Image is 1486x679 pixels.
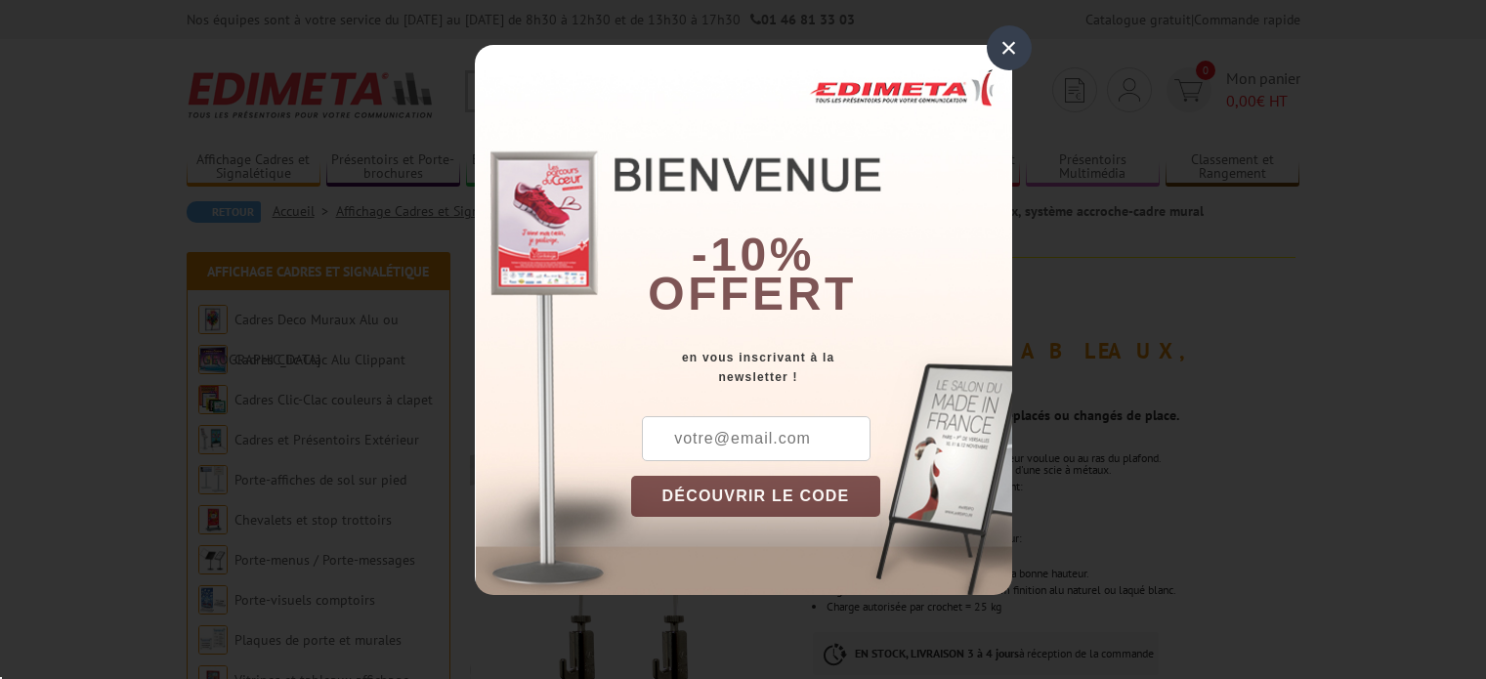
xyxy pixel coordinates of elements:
b: -10% [692,229,815,280]
font: offert [648,268,857,319]
button: DÉCOUVRIR LE CODE [631,476,881,517]
input: votre@email.com [642,416,870,461]
div: × [987,25,1032,70]
div: en vous inscrivant à la newsletter ! [631,348,1012,387]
